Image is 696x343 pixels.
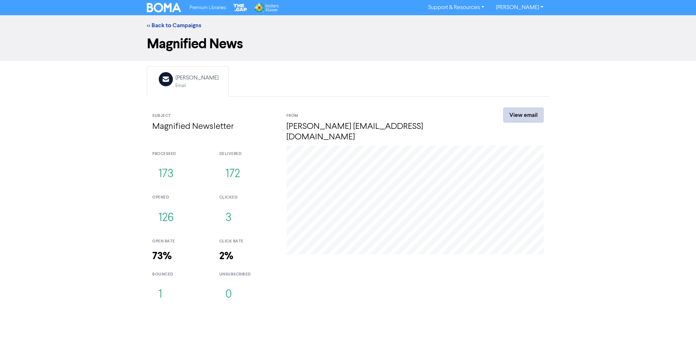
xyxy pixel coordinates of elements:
div: bounced [152,271,208,278]
div: click rate [219,238,275,245]
button: 3 [219,206,238,230]
iframe: Chat Widget [660,308,696,343]
span: Premium Libraries: [190,5,227,10]
div: processed [152,151,208,157]
img: BOMA Logo [147,3,181,12]
button: 173 [152,162,180,186]
h4: Magnified Newsletter [152,122,275,132]
strong: 2% [219,250,233,262]
div: Subject [152,113,275,119]
a: [PERSON_NAME] [490,2,549,13]
a: Support & Resources [422,2,490,13]
button: 172 [219,162,246,186]
div: delivered [219,151,275,157]
a: View email [503,107,544,123]
div: From [286,113,477,119]
div: Email [175,82,219,89]
h4: [PERSON_NAME] [EMAIL_ADDRESS][DOMAIN_NAME] [286,122,477,143]
strong: 73% [152,250,172,262]
h1: Magnified News [147,36,549,52]
img: Wolters Kluwer [254,3,278,12]
div: unsubscribed [219,271,275,278]
div: open rate [152,238,208,245]
div: [PERSON_NAME] [175,74,219,82]
div: opened [152,195,208,201]
a: << Back to Campaigns [147,22,201,29]
button: 126 [152,206,180,230]
button: 0 [219,283,238,307]
img: The Gap [232,3,248,12]
button: 1 [152,283,168,307]
div: clicked [219,195,275,201]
